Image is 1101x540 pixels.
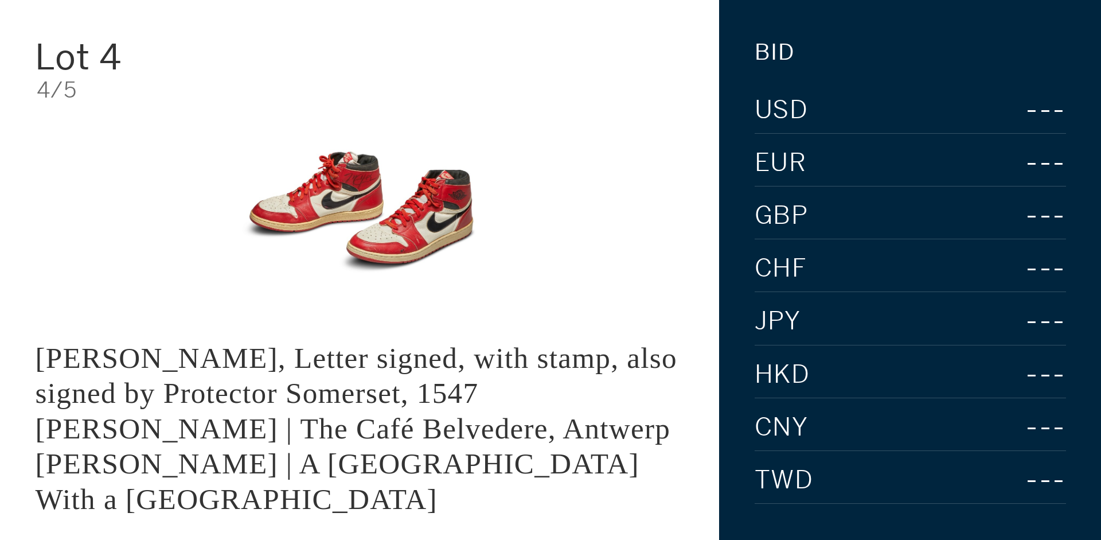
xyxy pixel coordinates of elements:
span: GBP [755,203,809,228]
div: --- [999,145,1066,180]
img: King Edward VI, Letter signed, with stamp, also signed by Protector Somerset, 1547 LOUIS VAN ENGE... [220,119,499,305]
span: CHF [755,256,807,281]
div: --- [985,410,1066,445]
div: --- [955,92,1066,127]
div: 4/5 [37,79,684,101]
div: Bid [755,41,795,63]
span: JPY [755,309,801,334]
span: HKD [755,362,810,387]
div: --- [954,304,1066,339]
div: --- [967,463,1066,498]
span: CNY [755,415,809,440]
div: --- [996,198,1066,233]
span: TWD [755,468,814,493]
span: EUR [755,150,807,176]
div: [PERSON_NAME], Letter signed, with stamp, also signed by Protector Somerset, 1547 [PERSON_NAME] |... [35,341,677,515]
div: Lot 4 [35,40,251,75]
div: --- [994,251,1066,286]
span: USD [755,98,809,123]
div: --- [979,357,1066,392]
